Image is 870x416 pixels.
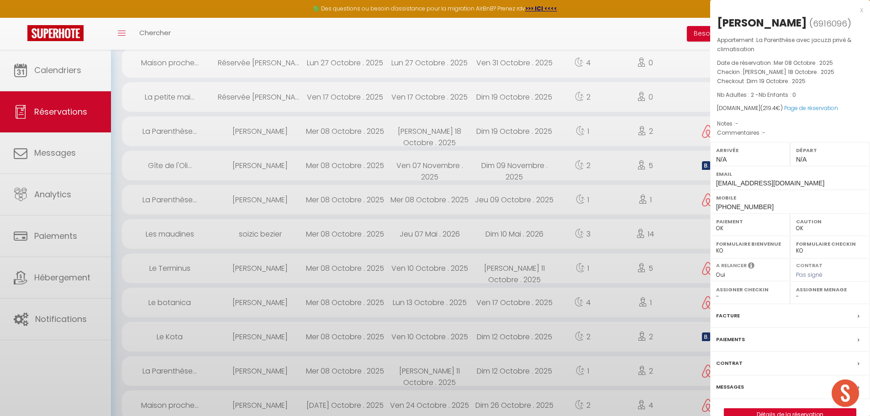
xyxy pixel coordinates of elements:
a: Page de réservation [784,104,838,112]
span: 6916096 [813,18,847,29]
p: Appartement : [717,36,863,54]
label: Email [716,169,864,179]
p: Date de réservation : [717,58,863,68]
label: Formulaire Bienvenue [716,239,784,248]
label: Facture [716,311,740,321]
span: - [762,129,765,137]
span: Nb Enfants : 0 [759,91,796,99]
label: Mobile [716,193,864,202]
span: - [735,120,738,127]
label: Caution [796,217,864,226]
span: ( ) [809,17,851,30]
span: La Parenthèse avec jacuzzi privé & climatisation [717,36,851,53]
label: Départ [796,146,864,155]
p: Checkin : [717,68,863,77]
label: A relancer [716,262,747,269]
label: Contrat [716,358,743,368]
div: [DOMAIN_NAME] [717,104,863,113]
p: Notes : [717,119,863,128]
label: Arrivée [716,146,784,155]
label: Formulaire Checkin [796,239,864,248]
span: N/A [716,156,727,163]
span: [PHONE_NUMBER] [716,203,774,211]
label: Assigner Menage [796,285,864,294]
label: Messages [716,382,744,392]
span: [PERSON_NAME] 18 Octobre . 2025 [743,68,834,76]
p: Commentaires : [717,128,863,137]
span: ( €) [760,104,783,112]
span: 219.4 [763,104,776,112]
span: Pas signé [796,271,823,279]
span: [EMAIL_ADDRESS][DOMAIN_NAME] [716,179,824,187]
div: [PERSON_NAME] [717,16,807,30]
span: Dim 19 Octobre . 2025 [747,77,806,85]
label: Paiements [716,335,745,344]
i: Sélectionner OUI si vous souhaiter envoyer les séquences de messages post-checkout [748,262,754,272]
div: x [710,5,863,16]
span: Nb Adultes : 2 - [717,91,796,99]
p: Checkout : [717,77,863,86]
label: Paiement [716,217,784,226]
span: N/A [796,156,807,163]
label: Assigner Checkin [716,285,784,294]
span: Mer 08 Octobre . 2025 [774,59,833,67]
label: Contrat [796,262,823,268]
div: Ouvrir le chat [832,379,859,407]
